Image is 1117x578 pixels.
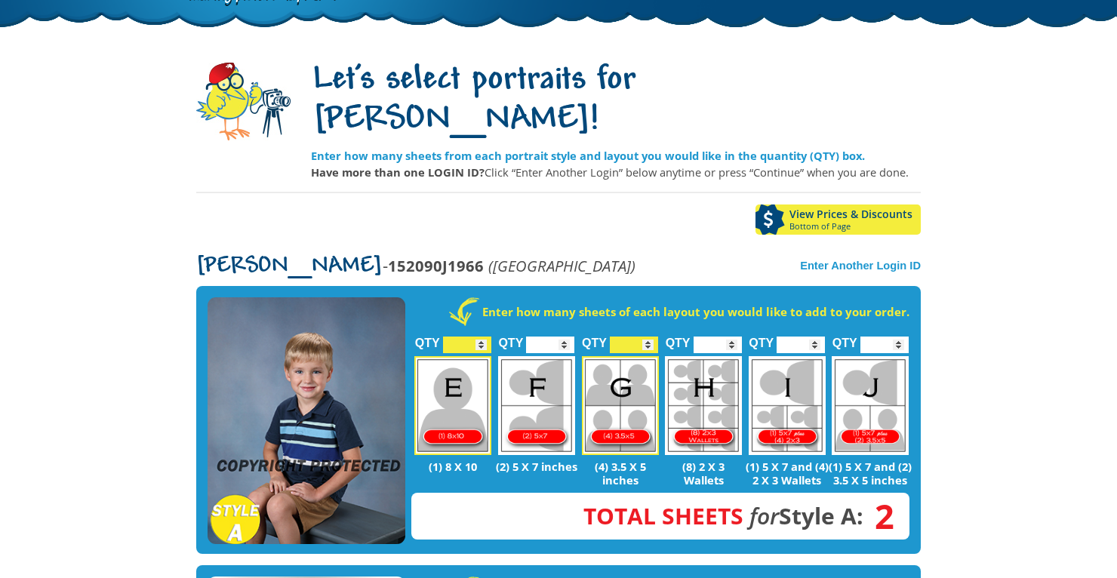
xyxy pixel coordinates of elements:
label: QTY [582,320,607,357]
p: (1) 8 X 10 [411,460,495,473]
strong: Have more than one LOGIN ID? [311,164,485,180]
p: Click “Enter Another Login” below anytime or press “Continue” when you are done. [311,164,921,180]
img: I [749,356,826,455]
img: F [498,356,575,455]
p: (2) 5 X 7 inches [495,460,579,473]
span: Bottom of Page [789,222,921,231]
label: QTY [415,320,440,357]
img: J [832,356,909,455]
label: QTY [749,320,774,357]
em: for [749,500,779,531]
strong: Style A: [583,500,863,531]
img: G [582,356,659,455]
strong: 152090J1966 [388,255,484,276]
span: [PERSON_NAME] [196,254,383,278]
p: (4) 3.5 X 5 inches [578,460,662,487]
p: - [196,257,635,275]
p: (1) 5 X 7 and (2) 3.5 X 5 inches [829,460,912,487]
p: (1) 5 X 7 and (4) 2 X 3 Wallets [745,460,829,487]
em: ([GEOGRAPHIC_DATA]) [488,255,635,276]
label: QTY [666,320,691,357]
strong: Enter how many sheets from each portrait style and layout you would like in the quantity (QTY) box. [311,148,865,163]
span: 2 [863,508,894,524]
a: Enter Another Login ID [800,260,921,272]
span: Total Sheets [583,500,743,531]
p: (8) 2 X 3 Wallets [662,460,746,487]
img: STYLE A [208,297,405,545]
img: camera-mascot [196,63,291,140]
label: QTY [832,320,857,357]
a: View Prices & DiscountsBottom of Page [755,204,921,235]
img: E [414,356,491,455]
strong: Enter how many sheets of each layout you would like to add to your order. [482,304,909,319]
h1: Let's select portraits for [PERSON_NAME]! [311,61,921,141]
label: QTY [498,320,523,357]
img: H [665,356,742,455]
